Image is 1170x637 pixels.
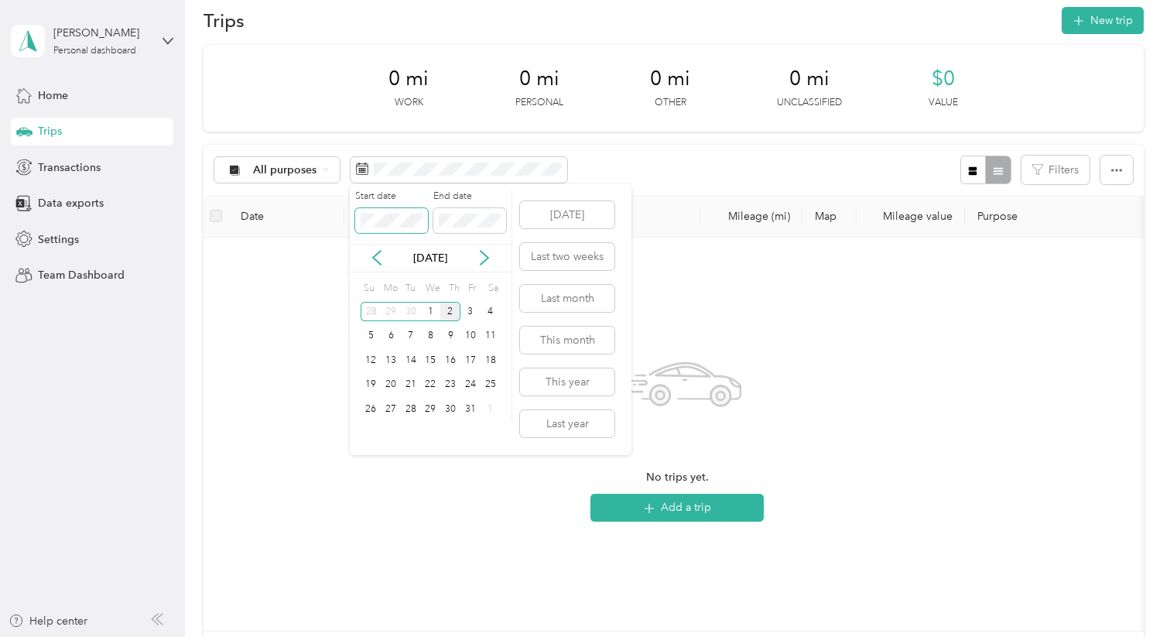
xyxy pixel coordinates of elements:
div: 3 [460,302,481,321]
div: 21 [401,375,421,395]
div: 31 [460,399,481,419]
h1: Trips [204,12,245,29]
span: 0 mi [388,67,429,91]
div: Fr [466,278,481,300]
button: This year [520,368,614,396]
div: Mo [381,278,398,300]
p: Value [929,96,958,110]
button: Filters [1021,156,1090,184]
div: 11 [481,327,501,346]
div: 14 [401,351,421,370]
div: 10 [460,327,481,346]
p: Personal [515,96,563,110]
div: 30 [440,399,460,419]
span: All purposes [253,165,317,176]
div: Su [361,278,375,300]
div: 8 [421,327,441,346]
div: 1 [421,302,441,321]
button: New trip [1062,7,1144,34]
div: 6 [381,327,401,346]
div: 12 [361,351,381,370]
div: 18 [481,351,501,370]
div: 13 [381,351,401,370]
div: 23 [440,375,460,395]
div: 15 [421,351,441,370]
p: Unclassified [777,96,842,110]
span: 0 mi [650,67,690,91]
div: 30 [401,302,421,321]
th: Map [802,195,857,238]
th: Mileage (mi) [700,195,802,238]
span: Team Dashboard [38,267,125,283]
div: 28 [401,399,421,419]
label: End date [433,190,506,204]
div: 20 [381,375,401,395]
span: Home [38,87,68,104]
button: Add a trip [590,494,764,522]
th: Locations [344,195,700,238]
span: 0 mi [789,67,830,91]
button: Help center [9,613,87,629]
span: Transactions [38,159,101,176]
div: 29 [421,399,441,419]
th: Mileage value [857,195,965,238]
div: 2 [440,302,460,321]
div: 28 [361,302,381,321]
div: 17 [460,351,481,370]
div: 4 [481,302,501,321]
div: 1 [481,399,501,419]
div: [PERSON_NAME] [53,25,150,41]
div: 22 [421,375,441,395]
span: Trips [38,123,62,139]
span: Data exports [38,195,104,211]
p: Work [395,96,423,110]
div: 26 [361,399,381,419]
button: Last month [520,285,614,312]
div: 7 [401,327,421,346]
iframe: Everlance-gr Chat Button Frame [1083,550,1170,637]
button: [DATE] [520,201,614,228]
div: 19 [361,375,381,395]
button: This month [520,327,614,354]
div: 29 [381,302,401,321]
p: Other [655,96,686,110]
div: 5 [361,327,381,346]
button: Last year [520,410,614,437]
span: 0 mi [519,67,559,91]
span: $0 [932,67,955,91]
div: 27 [381,399,401,419]
th: Date [228,195,344,238]
span: No trips yet. [646,469,709,486]
div: Th [446,278,460,300]
div: We [423,278,441,300]
div: 9 [440,327,460,346]
button: Last two weeks [520,243,614,270]
span: Settings [38,231,79,248]
div: 24 [460,375,481,395]
div: Tu [403,278,418,300]
div: Sa [486,278,501,300]
div: 16 [440,351,460,370]
div: 25 [481,375,501,395]
p: [DATE] [398,250,463,266]
div: Personal dashboard [53,46,136,56]
label: Start date [355,190,428,204]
